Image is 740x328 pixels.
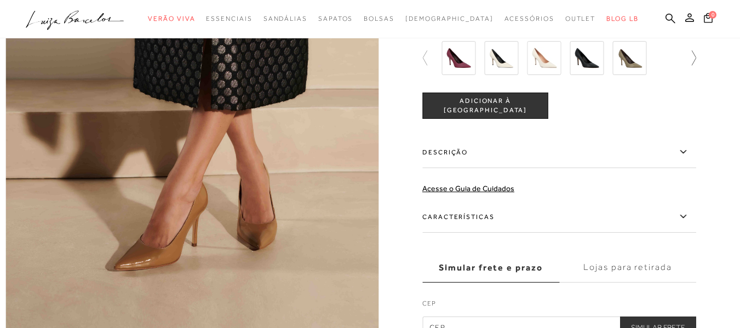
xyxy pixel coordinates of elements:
a: categoryNavScreenReaderText [364,9,394,29]
span: Essenciais [206,15,252,22]
span: [DEMOGRAPHIC_DATA] [405,15,494,22]
a: categoryNavScreenReaderText [318,9,353,29]
label: Lojas para retirada [559,253,696,283]
img: SCARPIN DE SALTO ALTO EM COURO PRETO [570,41,604,75]
span: Verão Viva [148,15,195,22]
span: 0 [709,11,716,19]
img: SCARPIN DE SALTO ALTO EM COURO MARSALA [441,41,475,75]
a: categoryNavScreenReaderText [206,9,252,29]
a: BLOG LB [606,9,638,29]
a: Acesse o Guia de Cuidados [422,184,514,193]
img: SCARPIN DE SALTO ALTO EM COURO OFF WHITE [484,41,518,75]
img: SCARPIN DE SALTO ALTO EM COURO OFF WHITE [527,41,561,75]
label: CEP [422,298,696,314]
img: SCARPIN DE SALTO ALTO EM COURO VERDE TOMILHO [612,41,646,75]
span: Outlet [565,15,596,22]
a: categoryNavScreenReaderText [565,9,596,29]
button: 0 [701,12,716,27]
label: Características [422,201,696,233]
span: Bolsas [364,15,394,22]
span: Acessórios [504,15,554,22]
a: categoryNavScreenReaderText [504,9,554,29]
a: categoryNavScreenReaderText [263,9,307,29]
label: Simular frete e prazo [422,253,559,283]
label: Descrição [422,136,696,168]
span: Sapatos [318,15,353,22]
span: BLOG LB [606,15,638,22]
a: categoryNavScreenReaderText [148,9,195,29]
a: noSubCategoriesText [405,9,494,29]
span: ADICIONAR À [GEOGRAPHIC_DATA] [423,96,548,115]
button: ADICIONAR À [GEOGRAPHIC_DATA] [422,93,548,119]
span: Sandálias [263,15,307,22]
